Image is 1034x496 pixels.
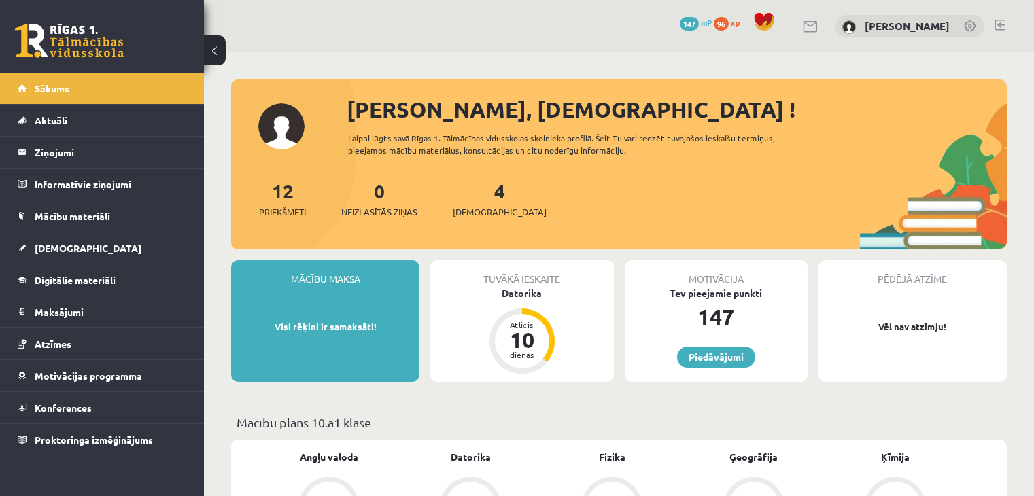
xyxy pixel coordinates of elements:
[502,329,542,351] div: 10
[347,93,1007,126] div: [PERSON_NAME], [DEMOGRAPHIC_DATA] !
[625,300,808,333] div: 147
[237,413,1001,431] p: Mācību plāns 10.a1 klase
[18,424,187,455] a: Proktoringa izmēģinājums
[35,370,142,382] span: Motivācijas programma
[348,132,814,156] div: Laipni lūgts savā Rīgas 1. Tālmācības vidusskolas skolnieka profilā. Šeit Tu vari redzēt tuvojošo...
[238,320,413,334] p: Visi rēķini ir samaksāti!
[430,260,613,286] div: Tuvākā ieskaite
[18,137,187,168] a: Ziņojumi
[677,347,755,368] a: Piedāvājumi
[35,210,110,222] span: Mācību materiāli
[259,205,306,219] span: Priekšmeti
[18,73,187,104] a: Sākums
[825,320,1000,334] p: Vēl nav atzīmju!
[18,296,187,327] a: Maksājumi
[18,232,187,264] a: [DEMOGRAPHIC_DATA]
[731,17,740,28] span: xp
[701,17,712,28] span: mP
[35,114,67,126] span: Aktuāli
[15,24,124,58] a: Rīgas 1. Tālmācības vidusskola
[18,392,187,423] a: Konferences
[35,296,187,327] legend: Maksājumi
[680,17,712,28] a: 147 mP
[430,286,613,376] a: Datorika Atlicis 10 dienas
[453,205,547,219] span: [DEMOGRAPHIC_DATA]
[729,450,778,464] a: Ģeogrāfija
[865,19,950,33] a: [PERSON_NAME]
[625,260,808,286] div: Motivācija
[35,274,116,286] span: Digitālie materiāli
[231,260,419,286] div: Mācību maksa
[714,17,746,28] a: 96 xp
[35,242,141,254] span: [DEMOGRAPHIC_DATA]
[259,179,306,219] a: 12Priekšmeti
[451,450,491,464] a: Datorika
[35,433,153,446] span: Proktoringa izmēģinājums
[599,450,625,464] a: Fizika
[502,351,542,359] div: dienas
[502,321,542,329] div: Atlicis
[18,264,187,296] a: Digitālie materiāli
[18,169,187,200] a: Informatīvie ziņojumi
[18,105,187,136] a: Aktuāli
[341,205,417,219] span: Neizlasītās ziņas
[430,286,613,300] div: Datorika
[714,17,729,31] span: 96
[453,179,547,219] a: 4[DEMOGRAPHIC_DATA]
[625,286,808,300] div: Tev pieejamie punkti
[35,82,69,94] span: Sākums
[35,137,187,168] legend: Ziņojumi
[35,169,187,200] legend: Informatīvie ziņojumi
[35,338,71,350] span: Atzīmes
[300,450,358,464] a: Angļu valoda
[18,200,187,232] a: Mācību materiāli
[818,260,1007,286] div: Pēdējā atzīme
[35,402,92,414] span: Konferences
[18,328,187,359] a: Atzīmes
[341,179,417,219] a: 0Neizlasītās ziņas
[881,450,910,464] a: Ķīmija
[18,360,187,391] a: Motivācijas programma
[842,20,856,34] img: Kristiāna Jansone
[680,17,699,31] span: 147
